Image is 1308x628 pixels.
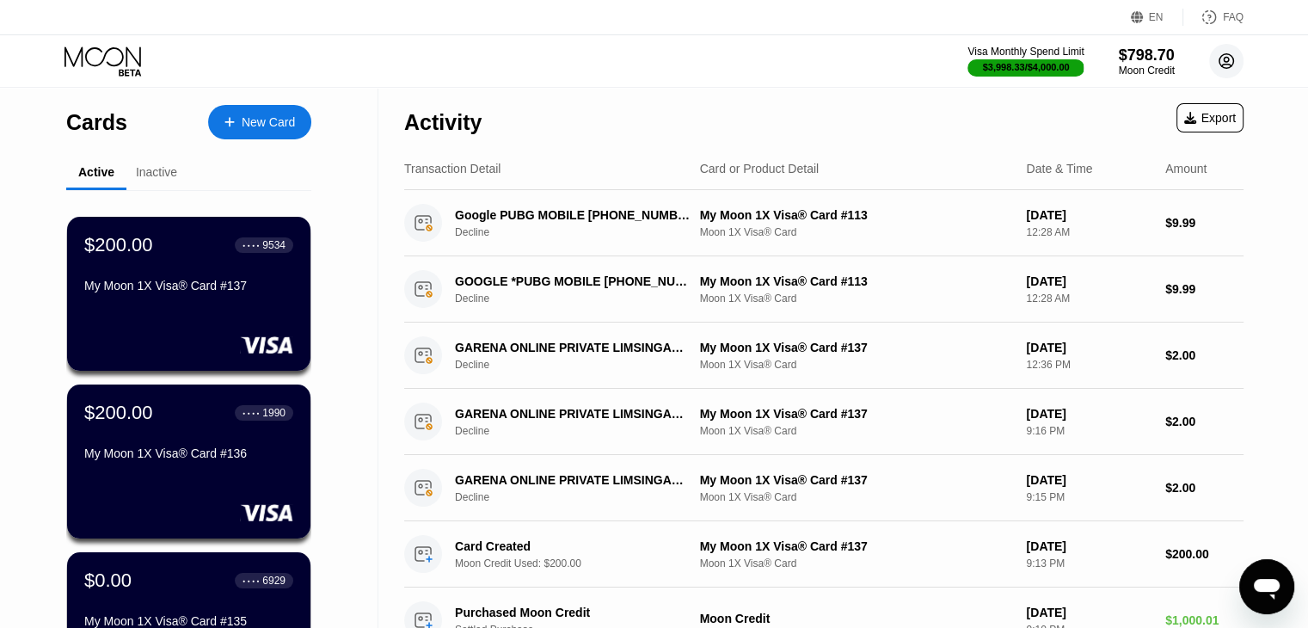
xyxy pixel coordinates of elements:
[1131,9,1183,26] div: EN
[700,491,1013,503] div: Moon 1X Visa® Card
[78,165,114,179] div: Active
[1165,348,1244,362] div: $2.00
[136,165,177,179] div: Inactive
[1165,282,1244,296] div: $9.99
[404,455,1244,521] div: GARENA ONLINE PRIVATE LIMSINGAPORE SGDeclineMy Moon 1X Visa® Card #137Moon 1X Visa® Card[DATE]9:1...
[700,557,1013,570] div: Moon 1X Visa® Card
[700,274,1013,288] div: My Moon 1X Visa® Card #113
[700,359,1013,371] div: Moon 1X Visa® Card
[404,190,1244,256] div: Google PUBG MOBILE [PHONE_NUMBER] USDeclineMy Moon 1X Visa® Card #113Moon 1X Visa® Card[DATE]12:2...
[208,105,311,139] div: New Card
[1026,274,1151,288] div: [DATE]
[1165,415,1244,428] div: $2.00
[455,606,691,619] div: Purchased Moon Credit
[700,292,1013,305] div: Moon 1X Visa® Card
[700,208,1013,222] div: My Moon 1X Visa® Card #113
[455,208,691,222] div: Google PUBG MOBILE [PHONE_NUMBER] US
[243,410,260,416] div: ● ● ● ●
[84,402,153,424] div: $200.00
[455,226,709,238] div: Decline
[1223,11,1244,23] div: FAQ
[84,279,293,292] div: My Moon 1X Visa® Card #137
[84,446,293,460] div: My Moon 1X Visa® Card #136
[404,323,1244,389] div: GARENA ONLINE PRIVATE LIMSINGAPORE SGDeclineMy Moon 1X Visa® Card #137Moon 1X Visa® Card[DATE]12:...
[1165,481,1244,495] div: $2.00
[1026,491,1151,503] div: 9:15 PM
[242,115,295,130] div: New Card
[262,575,286,587] div: 6929
[700,162,820,175] div: Card or Product Detail
[404,162,500,175] div: Transaction Detail
[455,473,691,487] div: GARENA ONLINE PRIVATE LIMSINGAPORE SG
[983,62,1070,72] div: $3,998.33 / $4,000.00
[700,473,1013,487] div: My Moon 1X Visa® Card #137
[404,110,482,135] div: Activity
[455,274,691,288] div: GOOGLE *PUBG MOBILE [PHONE_NUMBER] US
[1026,425,1151,437] div: 9:16 PM
[404,521,1244,588] div: Card CreatedMoon Credit Used: $200.00My Moon 1X Visa® Card #137Moon 1X Visa® Card[DATE]9:13 PM$20...
[1026,162,1092,175] div: Date & Time
[1026,473,1151,487] div: [DATE]
[243,578,260,583] div: ● ● ● ●
[700,539,1013,553] div: My Moon 1X Visa® Card #137
[84,614,293,628] div: My Moon 1X Visa® Card #135
[1026,359,1151,371] div: 12:36 PM
[700,407,1013,421] div: My Moon 1X Visa® Card #137
[404,256,1244,323] div: GOOGLE *PUBG MOBILE [PHONE_NUMBER] USDeclineMy Moon 1X Visa® Card #113Moon 1X Visa® Card[DATE]12:...
[967,46,1084,58] div: Visa Monthly Spend Limit
[1026,226,1151,238] div: 12:28 AM
[66,110,127,135] div: Cards
[1165,162,1207,175] div: Amount
[1176,103,1244,132] div: Export
[1026,292,1151,305] div: 12:28 AM
[967,46,1084,77] div: Visa Monthly Spend Limit$3,998.33/$4,000.00
[455,359,709,371] div: Decline
[455,292,709,305] div: Decline
[455,407,691,421] div: GARENA ONLINE PRIVATE LIMSINGAPORE SG
[455,539,691,553] div: Card Created
[700,612,1013,625] div: Moon Credit
[84,570,132,592] div: $0.00
[455,557,709,570] div: Moon Credit Used: $200.00
[1165,613,1244,627] div: $1,000.01
[700,226,1013,238] div: Moon 1X Visa® Card
[67,217,310,371] div: $200.00● ● ● ●9534My Moon 1X Visa® Card #137
[700,425,1013,437] div: Moon 1X Visa® Card
[1119,46,1175,65] div: $798.70
[1026,557,1151,570] div: 9:13 PM
[1026,341,1151,354] div: [DATE]
[1165,216,1244,230] div: $9.99
[1119,46,1175,77] div: $798.70Moon Credit
[455,425,709,437] div: Decline
[1026,539,1151,553] div: [DATE]
[455,341,691,354] div: GARENA ONLINE PRIVATE LIMSINGAPORE SG
[1149,11,1164,23] div: EN
[1239,559,1294,614] iframe: Button to launch messaging window
[262,239,286,251] div: 9534
[1026,407,1151,421] div: [DATE]
[1184,111,1236,125] div: Export
[1165,547,1244,561] div: $200.00
[1119,65,1175,77] div: Moon Credit
[1026,606,1151,619] div: [DATE]
[67,385,310,539] div: $200.00● ● ● ●1990My Moon 1X Visa® Card #136
[455,491,709,503] div: Decline
[404,389,1244,455] div: GARENA ONLINE PRIVATE LIMSINGAPORE SGDeclineMy Moon 1X Visa® Card #137Moon 1X Visa® Card[DATE]9:1...
[1026,208,1151,222] div: [DATE]
[262,407,286,419] div: 1990
[700,341,1013,354] div: My Moon 1X Visa® Card #137
[84,234,153,256] div: $200.00
[243,243,260,248] div: ● ● ● ●
[1183,9,1244,26] div: FAQ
